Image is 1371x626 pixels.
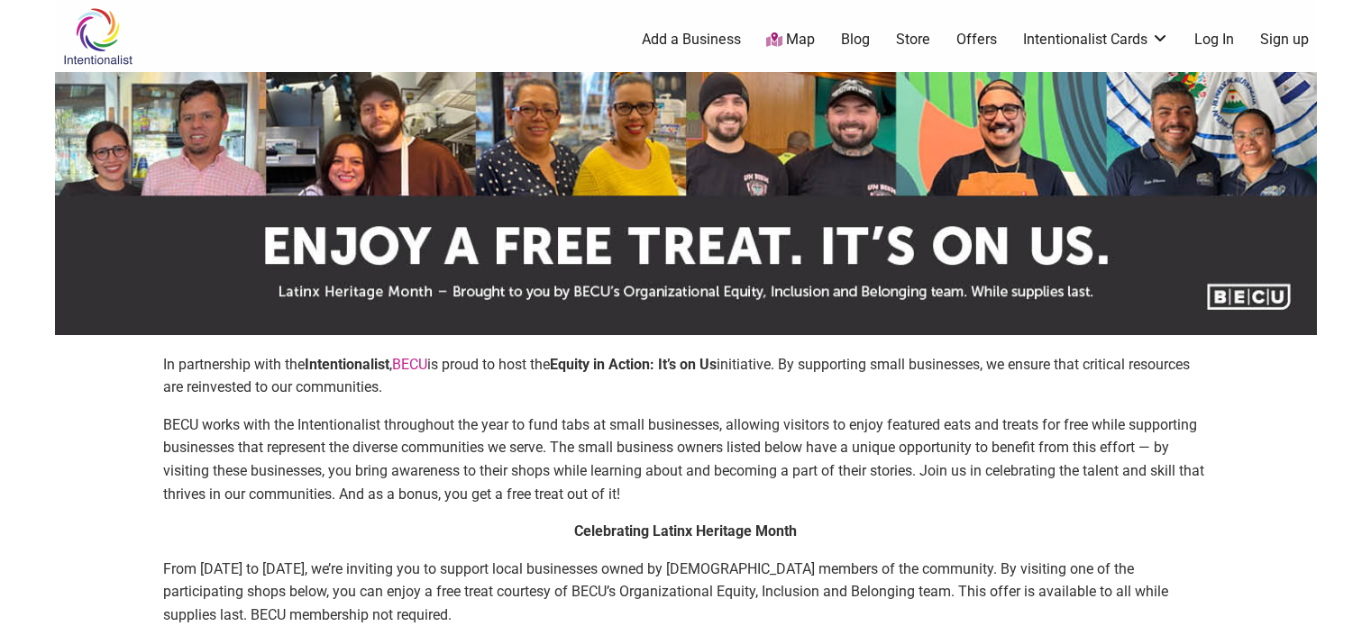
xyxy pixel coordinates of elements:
a: BECU [392,356,427,373]
strong: Intentionalist [305,356,389,373]
a: Sign up [1260,30,1309,50]
a: Store [896,30,930,50]
a: Offers [956,30,997,50]
a: Log In [1194,30,1234,50]
img: sponsor logo [55,72,1317,335]
a: Add a Business [642,30,741,50]
a: Intentionalist Cards [1023,30,1169,50]
a: Blog [841,30,870,50]
p: BECU works with the Intentionalist throughout the year to fund tabs at small businesses, allowing... [163,413,1209,505]
a: Map [766,30,815,50]
strong: Celebrating Latinx Heritage Month [574,522,797,540]
strong: Equity in Action: It’s on Us [550,356,717,373]
img: Intentionalist [55,7,141,66]
p: In partnership with the , is proud to host the initiative. By supporting small businesses, we ens... [163,353,1209,399]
